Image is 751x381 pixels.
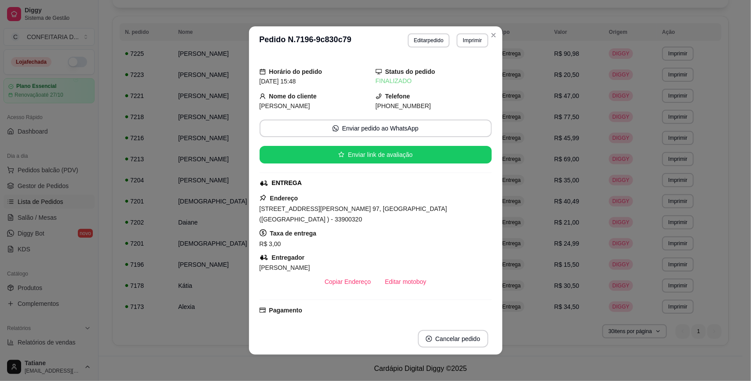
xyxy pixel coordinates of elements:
strong: Telefone [385,93,410,100]
span: star [338,152,344,158]
span: [PERSON_NAME] [260,264,310,271]
span: credit-card [260,307,266,313]
strong: Entregador [272,254,305,261]
strong: Pagamento [269,307,302,314]
span: [STREET_ADDRESS][PERSON_NAME] 97, [GEOGRAPHIC_DATA] ([GEOGRAPHIC_DATA] ) - 33900320 [260,205,447,223]
strong: Taxa de entrega [270,230,317,237]
span: [PHONE_NUMBER] [376,102,431,109]
strong: Endereço [270,195,298,202]
button: Imprimir [457,33,488,47]
strong: Status do pedido [385,68,436,75]
span: user [260,93,266,99]
span: close-circle [426,336,432,342]
span: whats-app [333,125,339,131]
div: FINALIZADO [376,76,492,86]
span: desktop [376,69,382,75]
button: close-circleCancelar pedido [418,330,488,348]
span: [PERSON_NAME] [260,102,310,109]
button: whats-appEnviar pedido ao WhatsApp [260,120,492,137]
strong: Horário do pedido [269,68,322,75]
strong: Nome do cliente [269,93,317,100]
button: Copiar Endereço [318,273,378,290]
button: starEnviar link de avaliação [260,146,492,163]
span: R$ 3,00 [260,240,281,247]
span: dollar [260,229,267,236]
span: pushpin [260,194,267,201]
button: Editarpedido [408,33,450,47]
span: phone [376,93,382,99]
span: calendar [260,69,266,75]
h3: Pedido N. 7196-9c830c79 [260,33,352,47]
button: Editar motoboy [378,273,433,290]
div: ENTREGA [272,178,302,188]
button: Close [487,28,501,42]
span: [DATE] 15:48 [260,78,296,85]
